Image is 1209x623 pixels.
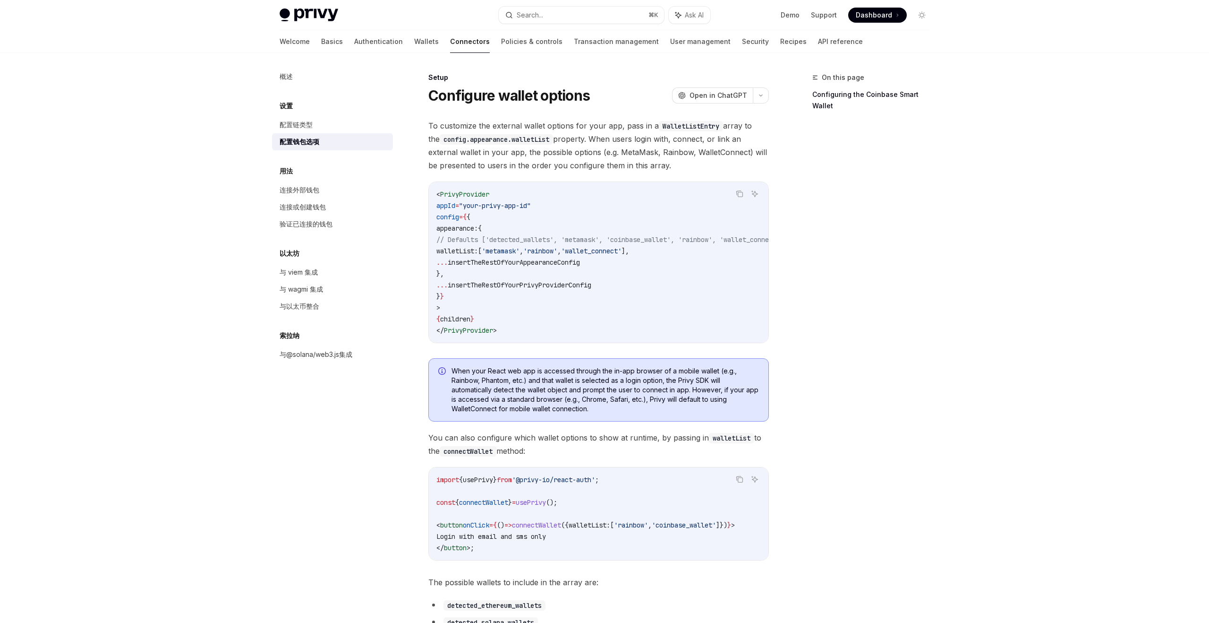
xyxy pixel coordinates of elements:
[811,10,837,20] a: Support
[569,521,610,529] span: walletList:
[280,350,352,358] font: 与@solana/web3.js集成
[690,91,747,100] span: Open in ChatGPT
[443,600,545,611] code: detected_ethereum_wallets
[280,186,319,194] font: 连接外部钱包
[749,188,761,200] button: Ask AI
[272,182,393,199] a: 连接外部钱包
[280,167,293,175] font: 用法
[557,247,561,255] span: ,
[614,521,648,529] span: 'rainbow'
[354,30,403,53] a: Authentication
[467,544,470,552] span: >
[727,521,731,529] span: }
[436,190,440,199] span: <
[493,326,497,335] span: >
[455,201,459,210] span: =
[512,521,561,529] span: connectWallet
[436,201,455,210] span: appId
[781,10,800,20] a: Demo
[436,303,440,312] span: >
[450,30,490,53] a: Connectors
[428,119,769,172] span: To customize the external wallet options for your app, pass in a array to the property. When user...
[280,268,318,276] font: 与 viem 集成
[670,30,731,53] a: User management
[812,87,937,113] a: Configuring the Coinbase Smart Wallet
[440,446,496,457] code: connectWallet
[440,190,489,199] span: PrivyProvider
[272,199,393,216] a: 连接或创建钱包
[280,203,326,211] font: 连接或创建钱包
[561,247,622,255] span: 'wallet_connect'
[428,87,590,104] h1: Configure wallet options
[436,235,784,244] span: // Defaults ['detected_wallets', 'metamask', 'coinbase_wallet', 'rainbow', 'wallet_connect']
[438,367,448,377] svg: Info
[499,7,664,24] button: Search...⌘K
[512,476,595,484] span: '@privy-io/react-auth'
[672,87,753,104] button: Open in ChatGPT
[428,431,769,458] span: You can also configure which wallet options to show at runtime, by passing in to the method:
[648,11,658,19] span: ⌘ K
[272,346,393,363] a: 与@solana/web3.js集成
[280,30,310,53] a: Welcome
[546,498,557,507] span: ();
[463,213,467,221] span: {
[467,213,470,221] span: {
[523,247,557,255] span: 'rainbow'
[652,521,716,529] span: 'coinbase_wallet'
[436,315,440,323] span: {
[733,473,746,485] button: Copy the contents from the code block
[459,201,531,210] span: "your-privy-app-id"
[321,30,343,53] a: Basics
[440,315,470,323] span: children
[504,521,512,529] span: =>
[451,366,759,414] span: When your React web app is accessed through the in-app browser of a mobile wallet (e.g., Rainbow,...
[272,216,393,233] a: 验证已连接的钱包
[519,247,523,255] span: ,
[497,521,504,529] span: ()
[436,258,448,267] span: ...
[280,220,332,228] font: 验证已连接的钱包
[428,73,769,82] div: Setup
[436,213,459,221] span: config
[508,498,512,507] span: }
[459,498,508,507] span: connectWallet
[272,281,393,298] a: 与 wagmi 集成
[463,521,489,529] span: onClick
[272,116,393,133] a: 配置链类型
[685,10,704,20] span: Ask AI
[489,521,493,529] span: =
[493,476,497,484] span: }
[436,247,478,255] span: walletList:
[280,102,293,110] font: 设置
[478,224,482,233] span: {
[436,326,444,335] span: </
[574,30,659,53] a: Transaction management
[478,247,482,255] span: [
[731,521,735,529] span: >
[436,544,444,552] span: </
[280,285,323,293] font: 与 wagmi 集成
[280,249,299,257] font: 以太坊
[659,121,723,131] code: WalletListEntry
[436,476,459,484] span: import
[436,269,444,278] span: },
[459,213,463,221] span: =
[822,72,864,83] span: On this page
[414,30,439,53] a: Wallets
[848,8,907,23] a: Dashboard
[716,521,727,529] span: ]})
[436,224,478,233] span: appearance:
[280,331,299,339] font: 索拉纳
[272,298,393,315] a: 与以太币整合
[595,476,599,484] span: ;
[818,30,863,53] a: API reference
[455,498,459,507] span: {
[482,247,519,255] span: 'metamask'
[463,476,493,484] span: usePrivy
[780,30,807,53] a: Recipes
[272,133,393,150] a: 配置钱包选项
[501,30,562,53] a: Policies & controls
[280,138,319,146] font: 配置钱包选项
[493,521,497,529] span: {
[742,30,769,53] a: Security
